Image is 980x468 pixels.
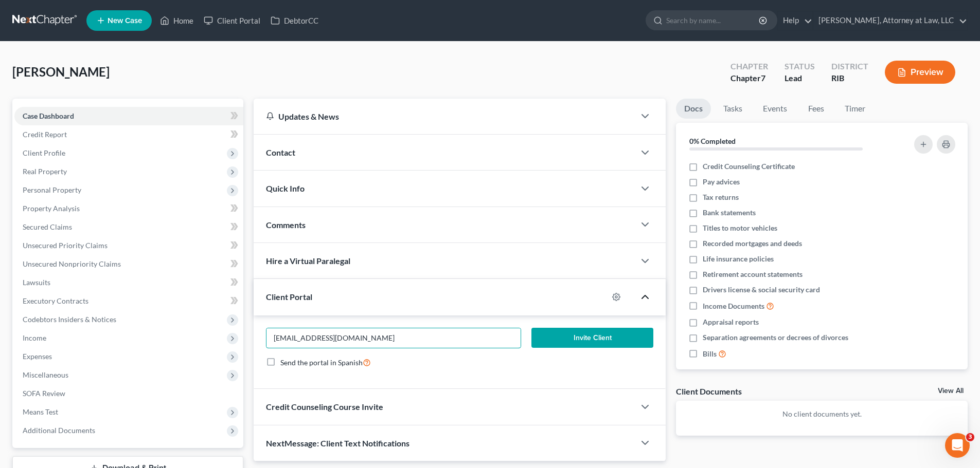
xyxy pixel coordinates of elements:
div: Chapter [730,72,768,84]
span: Executory Contracts [23,296,88,305]
span: Retirement account statements [703,269,803,279]
a: Case Dashboard [14,107,243,125]
a: Tasks [715,99,751,119]
a: SOFA Review [14,384,243,403]
span: Separation agreements or decrees of divorces [703,332,848,343]
span: Codebtors Insiders & Notices [23,315,116,324]
span: Case Dashboard [23,111,74,120]
span: Bank statements [703,208,756,218]
span: Drivers license & social security card [703,285,820,295]
input: Enter email [266,328,520,348]
div: RIB [831,72,868,84]
span: Contact [266,147,295,157]
span: Client Profile [23,148,65,157]
a: View All [938,387,964,395]
span: Miscellaneous [23,370,68,379]
span: SOFA Review [23,389,65,398]
span: Recorded mortgages and deeds [703,238,802,249]
div: Updates & News [266,111,622,122]
span: Secured Claims [23,222,72,231]
a: Unsecured Priority Claims [14,236,243,255]
a: Client Portal [199,11,265,30]
div: Status [785,61,815,72]
div: Client Documents [676,386,742,397]
a: Timer [836,99,874,119]
p: No client documents yet. [684,409,959,419]
a: DebtorCC [265,11,324,30]
a: Docs [676,99,711,119]
iframe: Intercom live chat [945,433,970,458]
span: Titles to motor vehicles [703,223,777,233]
a: Fees [799,99,832,119]
span: Expenses [23,352,52,361]
span: Personal Property [23,185,81,194]
span: Comments [266,220,306,230]
a: Help [778,11,812,30]
span: [PERSON_NAME] [12,64,110,79]
span: Quick Info [266,183,305,193]
button: Preview [885,61,955,84]
span: Real Property [23,167,67,176]
span: Unsecured Priority Claims [23,241,108,250]
span: Credit Counseling Certificate [703,161,795,172]
a: Home [155,11,199,30]
button: Invite Client [531,328,654,348]
span: 7 [761,73,765,83]
span: Tax returns [703,192,739,202]
span: Means Test [23,407,58,416]
span: Client Portal [266,292,312,302]
a: Secured Claims [14,218,243,236]
div: Chapter [730,61,768,72]
a: [PERSON_NAME], Attorney at Law, LLC [813,11,967,30]
a: Events [755,99,795,119]
span: Appraisal reports [703,317,759,327]
span: Pay advices [703,177,740,187]
a: Unsecured Nonpriority Claims [14,255,243,273]
span: Additional Documents [23,426,95,435]
span: Lawsuits [23,278,50,287]
div: Lead [785,72,815,84]
a: Property Analysis [14,199,243,218]
span: NextMessage: Client Text Notifications [266,438,409,448]
span: Send the portal in Spanish [280,358,363,367]
a: Executory Contracts [14,292,243,310]
a: Credit Report [14,125,243,144]
span: New Case [108,17,142,25]
span: Hire a Virtual Paralegal [266,256,350,266]
strong: 0% Completed [689,137,736,145]
span: Credit Counseling Course Invite [266,402,383,411]
span: Income [23,333,46,342]
span: Bills [703,349,717,359]
div: District [831,61,868,72]
span: Income Documents [703,301,764,311]
span: Life insurance policies [703,254,774,264]
span: 3 [966,433,974,441]
span: Unsecured Nonpriority Claims [23,259,121,268]
span: Property Analysis [23,204,80,213]
span: Credit Report [23,130,67,139]
a: Lawsuits [14,273,243,292]
input: Search by name... [666,11,760,30]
